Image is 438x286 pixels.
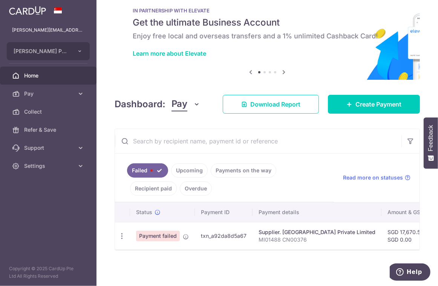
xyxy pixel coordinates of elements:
span: Amount & GST [387,208,424,216]
span: Pay [172,97,187,111]
div: Supplier. [GEOGRAPHIC_DATA] Private Limited [259,228,375,236]
span: Payment failed [136,231,180,241]
td: txn_a92da8d5a67 [195,222,253,249]
span: Create Payment [355,100,401,109]
iframe: Opens a widget where you can find more information [390,263,430,282]
button: [PERSON_NAME] PTE. LTD. [7,42,90,60]
p: IN PARTNERSHIP WITH ELEVATE [133,8,402,14]
h6: Enjoy free local and overseas transfers and a 1% unlimited Cashback Card! [133,32,402,41]
h4: Dashboard: [115,97,165,111]
span: Feedback [427,125,434,151]
span: Home [24,72,74,79]
a: Upcoming [171,163,208,178]
th: Payment ID [195,202,253,222]
button: Pay [172,97,201,111]
a: Overdue [180,181,212,196]
a: Read more on statuses [343,174,410,181]
img: CardUp [9,6,46,15]
h5: Get the ultimate Business Account [133,17,402,29]
input: Search by recipient name, payment id or reference [115,129,401,153]
span: Refer & Save [24,126,74,134]
span: Support [24,144,74,152]
span: Download Report [250,100,300,109]
span: Settings [24,162,74,170]
button: Feedback - Show survey [424,117,438,169]
span: [PERSON_NAME] PTE. LTD. [14,47,69,55]
span: Status [136,208,152,216]
a: Learn more about Elevate [133,50,206,57]
a: Download Report [223,95,319,114]
td: SGD 17,670.50 SGD 0.00 [381,222,438,249]
p: MI01488 CN00376 [259,236,375,243]
a: Failed [127,163,168,178]
a: Payments on the way [211,163,276,178]
span: Read more on statuses [343,174,403,181]
th: Payment details [253,202,381,222]
a: Create Payment [328,95,420,114]
p: [PERSON_NAME][EMAIL_ADDRESS][DOMAIN_NAME] [12,26,84,34]
span: Pay [24,90,74,97]
span: Collect [24,108,74,116]
a: Recipient paid [130,181,177,196]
